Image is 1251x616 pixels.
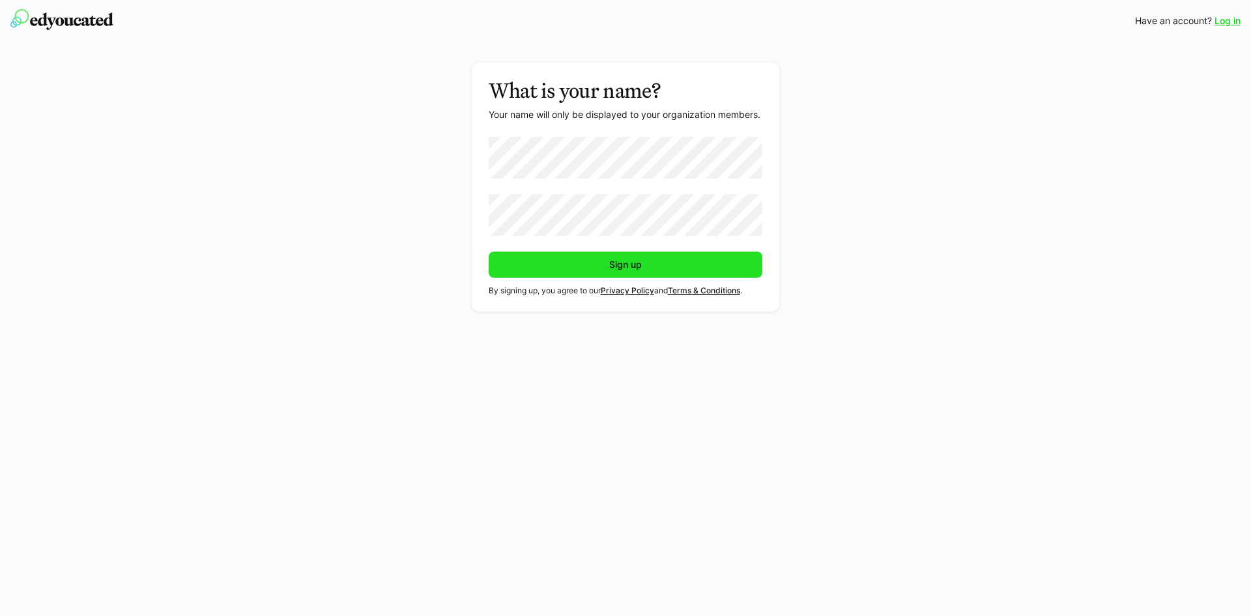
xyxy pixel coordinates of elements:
[1135,14,1212,27] span: Have an account?
[489,286,763,296] p: By signing up, you agree to our and .
[1215,14,1241,27] a: Log in
[607,258,644,271] span: Sign up
[489,108,763,121] p: Your name will only be displayed to your organization members.
[668,286,740,295] a: Terms & Conditions
[489,78,763,103] h3: What is your name?
[10,9,113,30] img: edyoucated
[489,252,763,278] button: Sign up
[601,286,654,295] a: Privacy Policy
